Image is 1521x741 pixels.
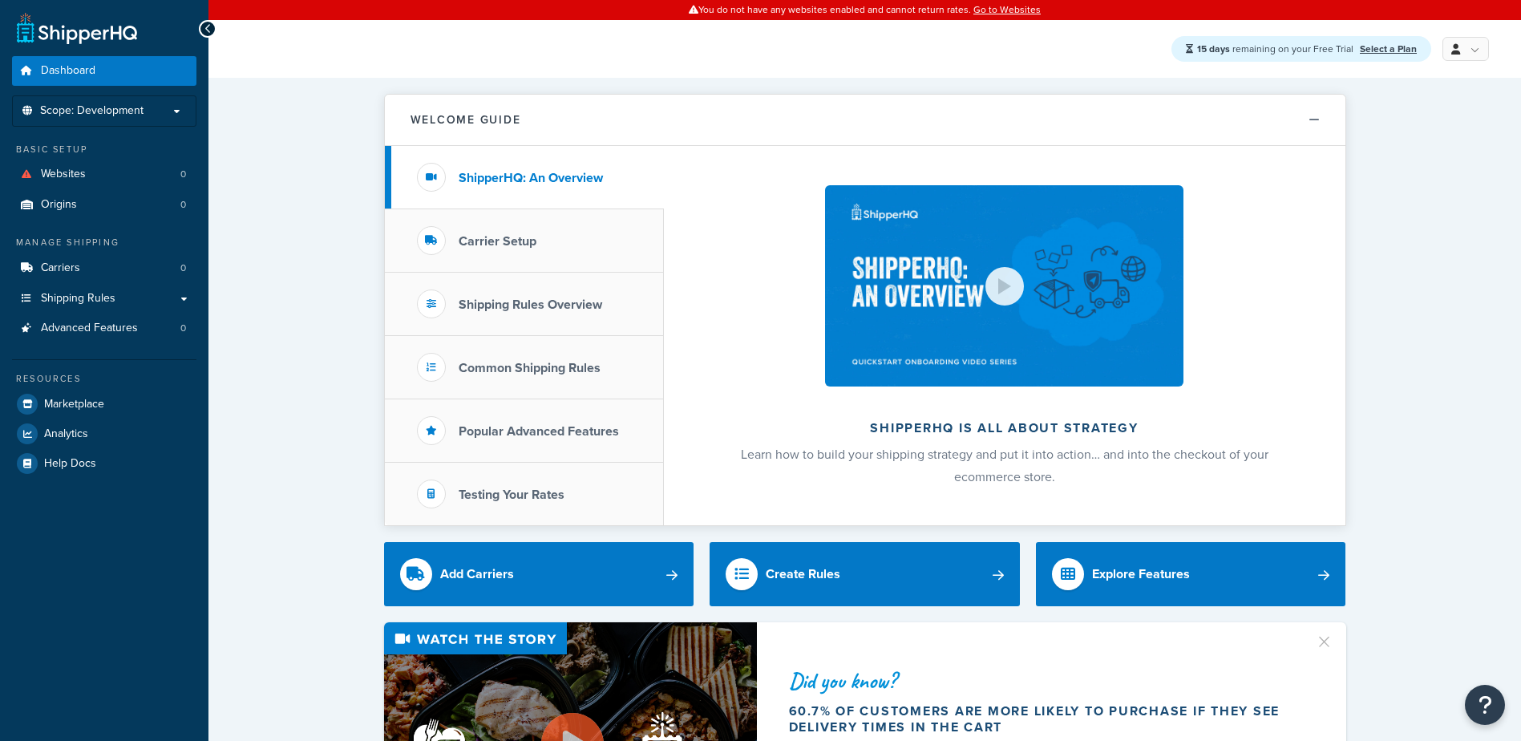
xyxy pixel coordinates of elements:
h3: Common Shipping Rules [459,361,601,375]
span: 0 [180,168,186,181]
li: Origins [12,190,196,220]
a: Analytics [12,419,196,448]
h3: Testing Your Rates [459,488,564,502]
span: Scope: Development [40,104,144,118]
span: Origins [41,198,77,212]
span: Marketplace [44,398,104,411]
button: Open Resource Center [1465,685,1505,725]
span: remaining on your Free Trial [1197,42,1356,56]
a: Select a Plan [1360,42,1417,56]
div: Create Rules [766,563,840,585]
div: Manage Shipping [12,236,196,249]
a: Shipping Rules [12,284,196,314]
img: ShipperHQ is all about strategy [825,185,1183,387]
button: Welcome Guide [385,95,1345,146]
span: Analytics [44,427,88,441]
a: Origins0 [12,190,196,220]
a: Help Docs [12,449,196,478]
div: Explore Features [1092,563,1190,585]
span: 0 [180,198,186,212]
h3: Popular Advanced Features [459,424,619,439]
strong: 15 days [1197,42,1230,56]
a: Explore Features [1036,542,1346,606]
span: Help Docs [44,457,96,471]
div: Resources [12,372,196,386]
a: Add Carriers [384,542,694,606]
span: Learn how to build your shipping strategy and put it into action… and into the checkout of your e... [741,445,1268,486]
li: Carriers [12,253,196,283]
span: 0 [180,322,186,335]
a: Websites0 [12,160,196,189]
div: Basic Setup [12,143,196,156]
h3: Carrier Setup [459,234,536,249]
div: Did you know? [789,670,1296,692]
span: Advanced Features [41,322,138,335]
a: Carriers0 [12,253,196,283]
span: Dashboard [41,64,95,78]
span: Shipping Rules [41,292,115,306]
a: Marketplace [12,390,196,419]
span: 0 [180,261,186,275]
a: Go to Websites [973,2,1041,17]
a: Dashboard [12,56,196,86]
div: 60.7% of customers are more likely to purchase if they see delivery times in the cart [789,703,1296,735]
a: Advanced Features0 [12,314,196,343]
h2: ShipperHQ is all about strategy [706,421,1303,435]
h3: ShipperHQ: An Overview [459,171,603,185]
span: Carriers [41,261,80,275]
span: Websites [41,168,86,181]
li: Advanced Features [12,314,196,343]
a: Create Rules [710,542,1020,606]
h3: Shipping Rules Overview [459,298,602,312]
div: Add Carriers [440,563,514,585]
h2: Welcome Guide [411,114,521,126]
